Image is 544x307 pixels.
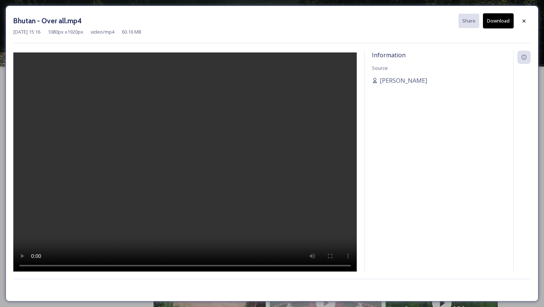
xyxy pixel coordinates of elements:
span: [DATE] 15:16 [13,28,40,35]
button: Share [459,14,479,28]
span: 1080 px x 1920 px [48,28,83,35]
button: Download [483,13,514,28]
span: Source [372,65,388,71]
span: 60.16 MB [122,28,141,35]
span: [PERSON_NAME] [380,76,427,85]
span: video/mp4 [91,28,114,35]
span: Information [372,51,406,59]
h3: Bhutan - Over all.mp4 [13,16,82,26]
